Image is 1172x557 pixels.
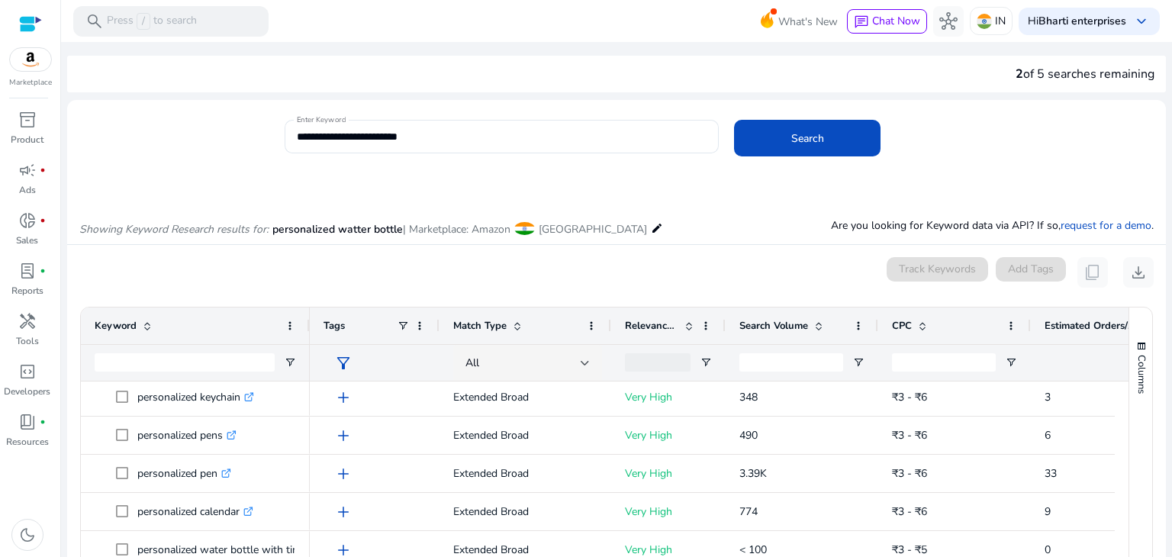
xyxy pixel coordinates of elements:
input: Keyword Filter Input [95,353,275,372]
span: 2 [1016,66,1023,82]
span: 33 [1045,466,1057,481]
span: ₹3 - ₹5 [892,543,927,557]
p: Hi [1028,16,1126,27]
span: download [1129,263,1148,282]
p: Reports [11,284,43,298]
p: Very High [625,382,712,413]
span: All [465,356,479,370]
span: Search [791,130,824,146]
p: Developers [4,385,50,398]
p: Very High [625,420,712,451]
button: Search [734,120,881,156]
button: Open Filter Menu [700,356,712,369]
p: Extended Broad [453,458,597,489]
p: Sales [16,233,38,247]
span: fiber_manual_record [40,268,46,274]
span: 3.39K [739,466,767,481]
span: campaign [18,161,37,179]
span: fiber_manual_record [40,167,46,173]
span: dark_mode [18,526,37,544]
span: ₹3 - ₹6 [892,390,927,404]
p: Extended Broad [453,382,597,413]
span: code_blocks [18,362,37,381]
span: hub [939,12,958,31]
p: Marketplace [9,77,52,89]
button: download [1123,257,1154,288]
input: Search Volume Filter Input [739,353,843,372]
span: Columns [1135,355,1148,394]
span: add [334,503,353,521]
span: book_4 [18,413,37,431]
span: Tags [324,319,345,333]
img: in.svg [977,14,992,29]
span: donut_small [18,211,37,230]
mat-label: Enter Keyword [297,114,346,125]
p: Extended Broad [453,496,597,527]
span: fiber_manual_record [40,419,46,425]
span: add [334,427,353,445]
p: Very High [625,496,712,527]
span: add [334,465,353,483]
span: Match Type [453,319,507,333]
span: handyman [18,312,37,330]
mat-icon: edit [651,219,663,237]
button: chatChat Now [847,9,927,34]
span: What's New [778,8,838,35]
p: personalized pens [137,420,237,451]
p: Ads [19,183,36,197]
span: 9 [1045,504,1051,519]
span: ₹3 - ₹6 [892,466,927,481]
span: Keyword [95,319,137,333]
input: CPC Filter Input [892,353,996,372]
p: Are you looking for Keyword data via API? If so, . [831,217,1154,233]
span: 490 [739,428,758,443]
p: personalized calendar [137,496,253,527]
span: Chat Now [872,14,920,28]
p: Press to search [107,13,197,30]
span: 348 [739,390,758,404]
p: Extended Broad [453,420,597,451]
p: Tools [16,334,39,348]
span: Estimated Orders/Month [1045,319,1136,333]
i: Showing Keyword Research results for: [79,222,269,237]
a: request for a demo [1061,218,1151,233]
span: ₹3 - ₹6 [892,428,927,443]
span: | Marketplace: Amazon [403,222,510,237]
span: [GEOGRAPHIC_DATA] [539,222,647,237]
span: 6 [1045,428,1051,443]
span: fiber_manual_record [40,217,46,224]
span: chat [854,14,869,30]
b: Bharti enterprises [1038,14,1126,28]
span: < 100 [739,543,767,557]
p: personalized pen [137,458,231,489]
img: amazon.svg [10,48,51,71]
p: IN [995,8,1006,34]
button: Open Filter Menu [284,356,296,369]
p: Product [11,133,43,146]
span: search [85,12,104,31]
span: Search Volume [739,319,808,333]
p: Very High [625,458,712,489]
p: personalized keychain [137,382,254,413]
button: hub [933,6,964,37]
span: filter_alt [334,354,353,372]
span: 3 [1045,390,1051,404]
span: / [137,13,150,30]
span: CPC [892,319,912,333]
div: of 5 searches remaining [1016,65,1154,83]
span: Relevance Score [625,319,678,333]
span: keyboard_arrow_down [1132,12,1151,31]
p: Resources [6,435,49,449]
span: inventory_2 [18,111,37,129]
button: Open Filter Menu [852,356,865,369]
span: ₹3 - ₹6 [892,504,927,519]
button: Open Filter Menu [1005,356,1017,369]
span: 0 [1045,543,1051,557]
span: add [334,388,353,407]
span: lab_profile [18,262,37,280]
span: 774 [739,504,758,519]
span: personalized watter bottle [272,222,403,237]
